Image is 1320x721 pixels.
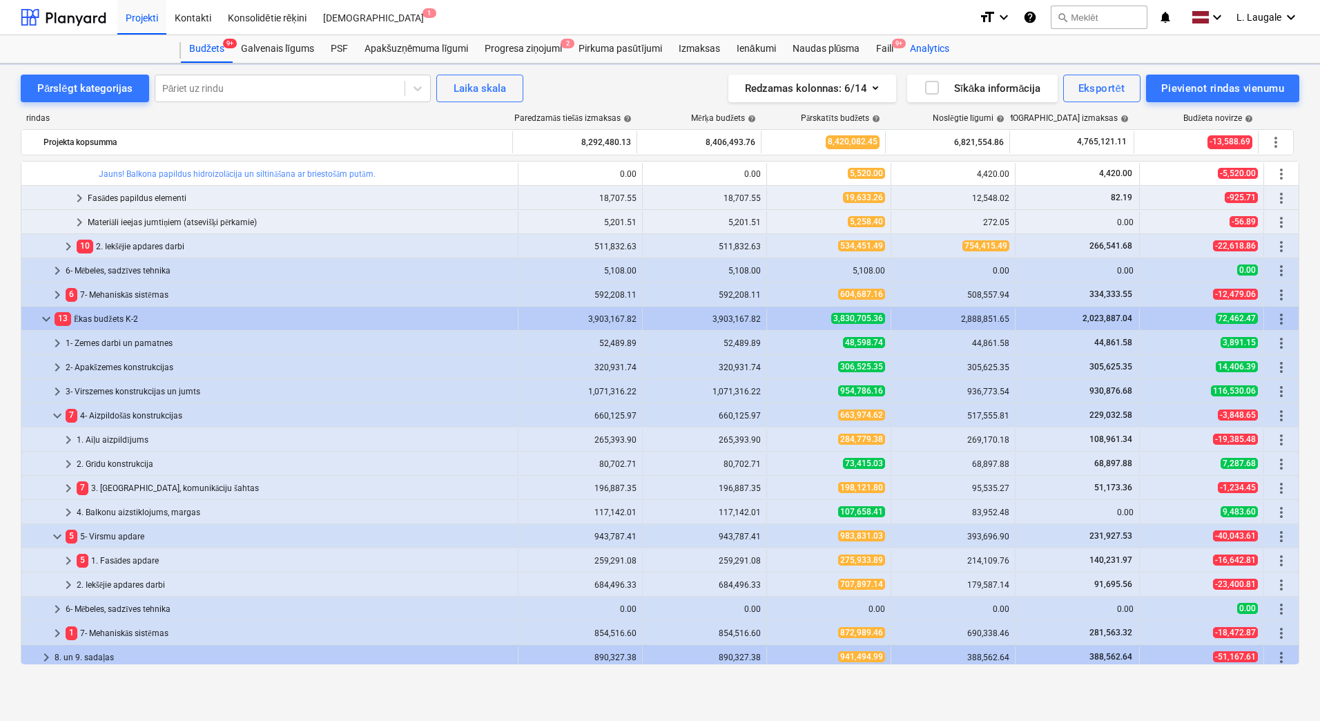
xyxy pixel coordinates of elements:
span: Vairāk darbību [1273,383,1290,400]
span: 941,494.99 [838,651,885,662]
div: 214,109.76 [897,556,1009,566]
span: -12,479.06 [1213,289,1258,300]
span: help [1118,115,1129,123]
span: Vairāk darbību [1273,456,1290,472]
div: Faili [868,35,902,63]
a: PSF [322,35,356,63]
span: keyboard_arrow_right [49,287,66,303]
span: Vairāk darbību [1273,335,1290,352]
div: Mērķa budžets [691,113,756,124]
div: Fasādes papildus elementi [88,187,512,209]
div: Redzamas kolonnas : 6/14 [745,79,880,97]
span: 1 [423,8,436,18]
div: Projekta kopsumma [43,131,507,153]
span: 3,891.15 [1221,337,1258,348]
a: Jauns! Balkona papildus hidroizolācija un siltināšana ar briestošām putām. [99,169,376,179]
div: 305,625.35 [897,363,1009,372]
div: 1,071,316.22 [524,387,637,396]
span: Vairāk darbību [1273,601,1290,617]
span: 534,451.49 [838,240,885,251]
span: help [621,115,632,123]
div: 3,903,167.82 [648,314,761,324]
span: keyboard_arrow_right [49,262,66,279]
span: 44,861.58 [1093,338,1134,347]
span: 5 [66,530,77,543]
div: 1. Fasādes apdare [77,550,512,572]
a: Analytics [902,35,958,63]
div: 1,071,316.22 [648,387,761,396]
div: 660,125.97 [648,411,761,421]
span: 8,420,082.45 [826,135,880,148]
div: 44,861.58 [897,338,1009,348]
span: 198,121.80 [838,482,885,493]
span: keyboard_arrow_right [60,480,77,497]
span: keyboard_arrow_right [60,432,77,448]
span: 388,562.64 [1088,652,1134,662]
span: 1 [66,626,77,640]
div: 52,489.89 [648,338,761,348]
span: 707,897.14 [838,579,885,590]
span: Vairāk darbību [1273,287,1290,303]
span: 108,961.34 [1088,434,1134,444]
span: 51,173.36 [1093,483,1134,492]
span: keyboard_arrow_right [60,238,77,255]
span: Vairāk darbību [1273,625,1290,642]
span: -40,043.61 [1213,530,1258,541]
div: Pirkuma pasūtījumi [570,35,670,63]
span: Vairāk darbību [1273,359,1290,376]
span: help [869,115,880,123]
div: 4. Balkonu aizstiklojums, margas [77,501,512,523]
div: Pārslēgt kategorijas [37,79,133,97]
span: keyboard_arrow_down [49,528,66,545]
div: 12,548.02 [897,193,1009,203]
div: 890,327.38 [648,653,761,662]
div: 511,832.63 [524,242,637,251]
span: -51,167.61 [1213,651,1258,662]
span: 9+ [223,39,237,48]
div: Budžeta novirze [1183,113,1253,124]
span: 91,695.56 [1093,579,1134,589]
span: Vairāk darbību [1273,311,1290,327]
span: 930,876.68 [1088,386,1134,396]
div: 517,555.81 [897,411,1009,421]
div: 4- Aizpildošās konstrukcijas [66,405,512,427]
div: 592,208.11 [648,290,761,300]
div: 0.00 [773,604,885,614]
span: 10 [77,240,93,253]
span: 0.00 [1237,265,1258,276]
span: 9,483.60 [1221,506,1258,517]
span: Vairāk darbību [1273,577,1290,593]
div: 83,952.48 [897,508,1009,517]
span: 107,658.41 [838,506,885,517]
span: Vairāk darbību [1273,262,1290,279]
div: Apakšuzņēmuma līgumi [356,35,476,63]
span: 284,779.38 [838,434,885,445]
div: 7- Mehaniskās sistēmas [66,284,512,306]
span: -19,385.48 [1213,434,1258,445]
span: 229,032.58 [1088,410,1134,420]
div: 52,489.89 [524,338,637,348]
div: Chat Widget [1251,655,1320,721]
div: 18,707.55 [648,193,761,203]
div: 388,562.64 [897,653,1009,662]
span: keyboard_arrow_right [60,577,77,593]
span: 7 [66,409,77,422]
span: 275,933.89 [838,555,885,566]
div: 196,887.35 [648,483,761,493]
div: 196,887.35 [524,483,637,493]
div: 936,773.54 [897,387,1009,396]
div: 6,821,554.86 [891,131,1004,153]
span: Vairāk darbību [1273,214,1290,231]
div: Progresa ziņojumi [476,35,570,63]
a: Ienākumi [728,35,784,63]
div: 0.00 [648,169,761,179]
div: 0.00 [1021,218,1134,227]
div: 508,557.94 [897,290,1009,300]
div: Naudas plūsma [784,35,868,63]
div: 80,702.71 [524,459,637,469]
div: Galvenais līgums [233,35,322,63]
span: 754,415.49 [962,240,1009,251]
span: keyboard_arrow_right [49,335,66,352]
div: Noslēgtie līgumi [933,113,1004,124]
span: keyboard_arrow_right [49,383,66,400]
